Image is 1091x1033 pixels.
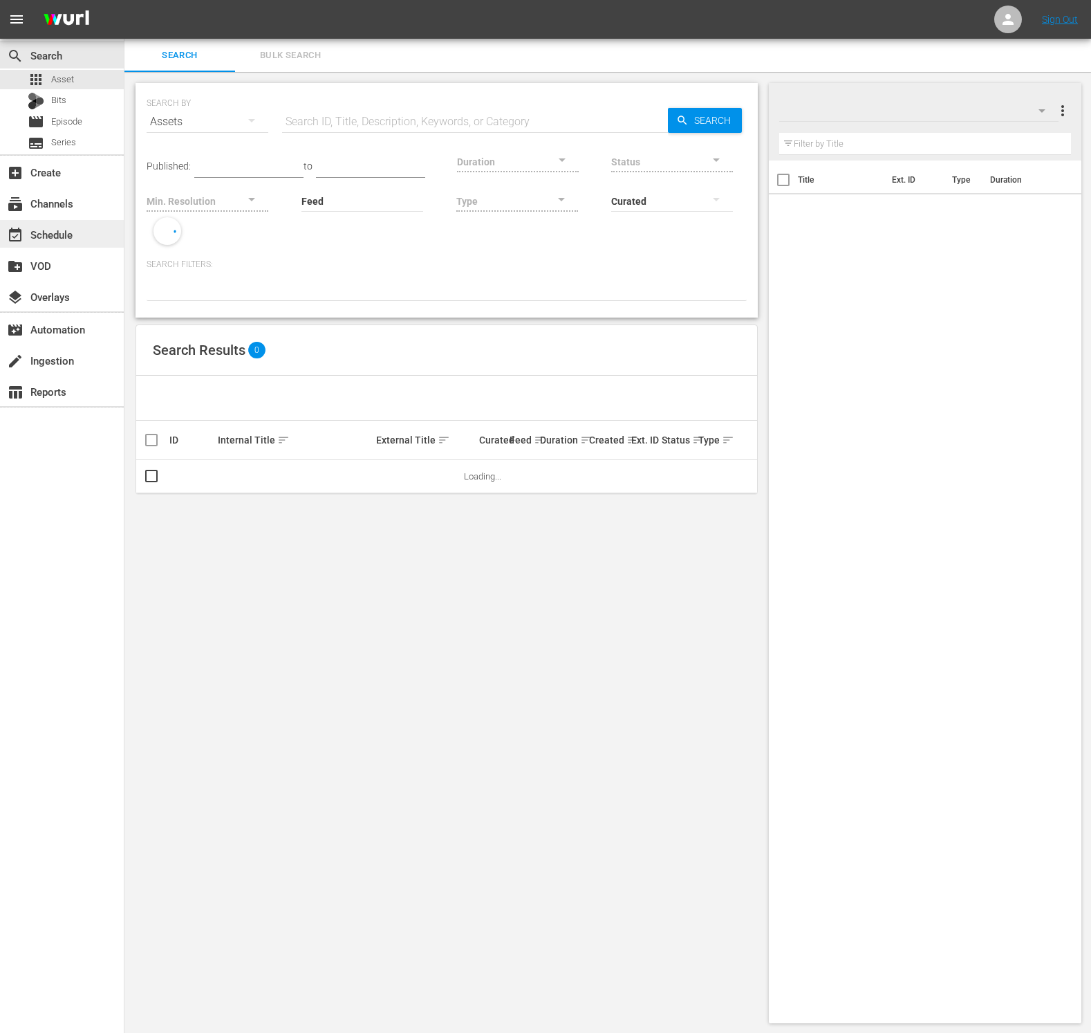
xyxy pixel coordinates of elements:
div: ID [169,435,214,446]
div: Type [698,432,718,448]
span: Schedule [7,227,24,244]
div: Internal Title [218,432,372,448]
span: Overlays [7,289,24,306]
div: Duration [540,432,584,448]
div: Curated [479,435,505,446]
span: Create [7,165,24,181]
img: ans4CAIJ8jUAAAAAAAAAAAAAAAAAAAAAAAAgQb4GAAAAAAAAAAAAAAAAAAAAAAAAJMjXAAAAAAAAAAAAAAAAAAAAAAAAgAT5G... [33,3,100,36]
span: Automation [7,322,24,338]
div: Created [589,432,628,448]
span: Published: [147,161,191,172]
th: Ext. ID [884,161,944,199]
span: sort [692,434,705,446]
span: Search [133,48,227,64]
div: Ext. ID [631,435,658,446]
span: Asset [51,73,74,86]
span: sort [534,434,546,446]
span: Episode [51,115,82,129]
span: Loading... [464,471,501,482]
span: sort [626,434,639,446]
span: Search [7,48,24,64]
div: External Title [376,432,475,448]
a: Sign Out [1042,14,1078,25]
button: more_vert [1054,94,1071,127]
span: menu [8,11,25,28]
span: Channels [7,196,24,212]
span: Bits [51,93,66,107]
div: Assets [147,102,268,141]
span: sort [438,434,450,446]
span: Reports [7,384,24,401]
th: Duration [982,161,1065,199]
div: Status [662,432,694,448]
button: Search [668,108,742,133]
div: Bits [28,93,44,109]
span: Series [28,135,44,152]
span: Ingestion [7,353,24,369]
span: Series [51,136,76,149]
span: sort [580,434,593,446]
span: Episode [28,113,44,130]
div: Feed [510,432,536,448]
span: Asset [28,71,44,88]
span: Search [689,108,742,133]
th: Type [944,161,982,199]
p: Search Filters: [147,259,747,271]
span: sort [277,434,290,446]
span: Search Results [153,342,245,358]
span: Bulk Search [243,48,337,64]
span: VOD [7,258,24,275]
th: Title [798,161,884,199]
span: more_vert [1054,102,1071,119]
span: to [304,161,313,172]
span: 0 [248,342,265,358]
